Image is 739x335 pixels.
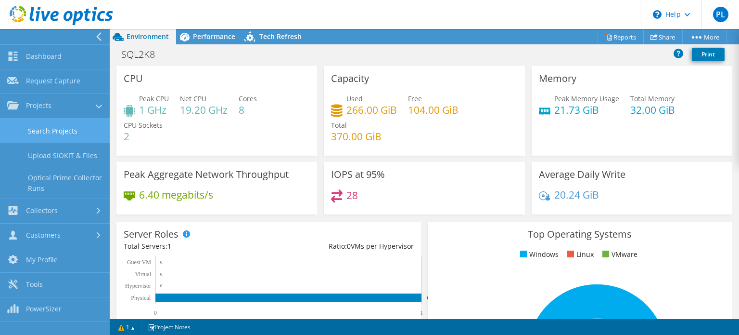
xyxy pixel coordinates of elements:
div: Ratio: VMs per Hypervisor [268,241,413,252]
h4: 8 [239,105,257,115]
text: 0 [160,260,163,265]
text: Hypervisor [125,282,151,289]
li: VMware [600,249,637,260]
text: Guest VM [127,259,151,266]
a: Print [692,48,725,61]
h4: 19.20 GHz [180,105,228,115]
h4: 104.00 GiB [408,105,459,115]
a: Project Notes [141,321,197,333]
span: Free [408,94,422,103]
text: Virtual [135,271,152,278]
span: Tech Refresh [259,32,302,41]
li: Windows [518,249,559,260]
h3: Capacity [331,73,369,84]
span: Total [331,121,347,130]
text: 0 [160,283,163,288]
span: Peak CPU [139,94,169,103]
h4: 370.00 GiB [331,131,382,142]
span: PL [713,7,728,22]
text: 0 [160,272,163,277]
h4: 266.00 GiB [346,105,397,115]
span: Performance [193,32,235,41]
a: Reports [598,29,644,44]
span: Used [346,94,363,103]
h4: 21.73 GiB [554,105,619,115]
svg: \n [653,10,662,19]
a: 1 [112,321,141,333]
span: 0 [347,241,351,251]
h3: CPU [124,73,143,84]
text: 1 [420,309,423,316]
span: Cores [239,94,257,103]
text: Physical [131,295,151,301]
span: Environment [127,32,169,41]
h3: Average Daily Write [539,169,625,180]
h3: IOPS at 95% [331,169,385,180]
h4: 6.40 megabits/s [139,189,213,200]
h4: 2 [124,131,163,142]
h3: Peak Aggregate Network Throughput [124,169,289,180]
span: Peak Memory Usage [554,94,619,103]
h4: 1 GHz [139,105,169,115]
span: Total Memory [630,94,675,103]
div: Total Servers: [124,241,268,252]
h4: 32.00 GiB [630,105,675,115]
h3: Server Roles [124,229,178,240]
a: Share [643,29,683,44]
h3: Memory [539,73,576,84]
span: CPU Sockets [124,121,163,130]
li: Linux [565,249,594,260]
span: 1 [167,241,171,251]
h4: 28 [346,190,358,201]
h3: Top Operating Systems [435,229,725,240]
a: More [682,29,727,44]
text: 0 [154,309,157,316]
h1: SQL2K8 [117,49,170,60]
span: Net CPU [180,94,206,103]
h4: 20.24 GiB [554,189,599,200]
